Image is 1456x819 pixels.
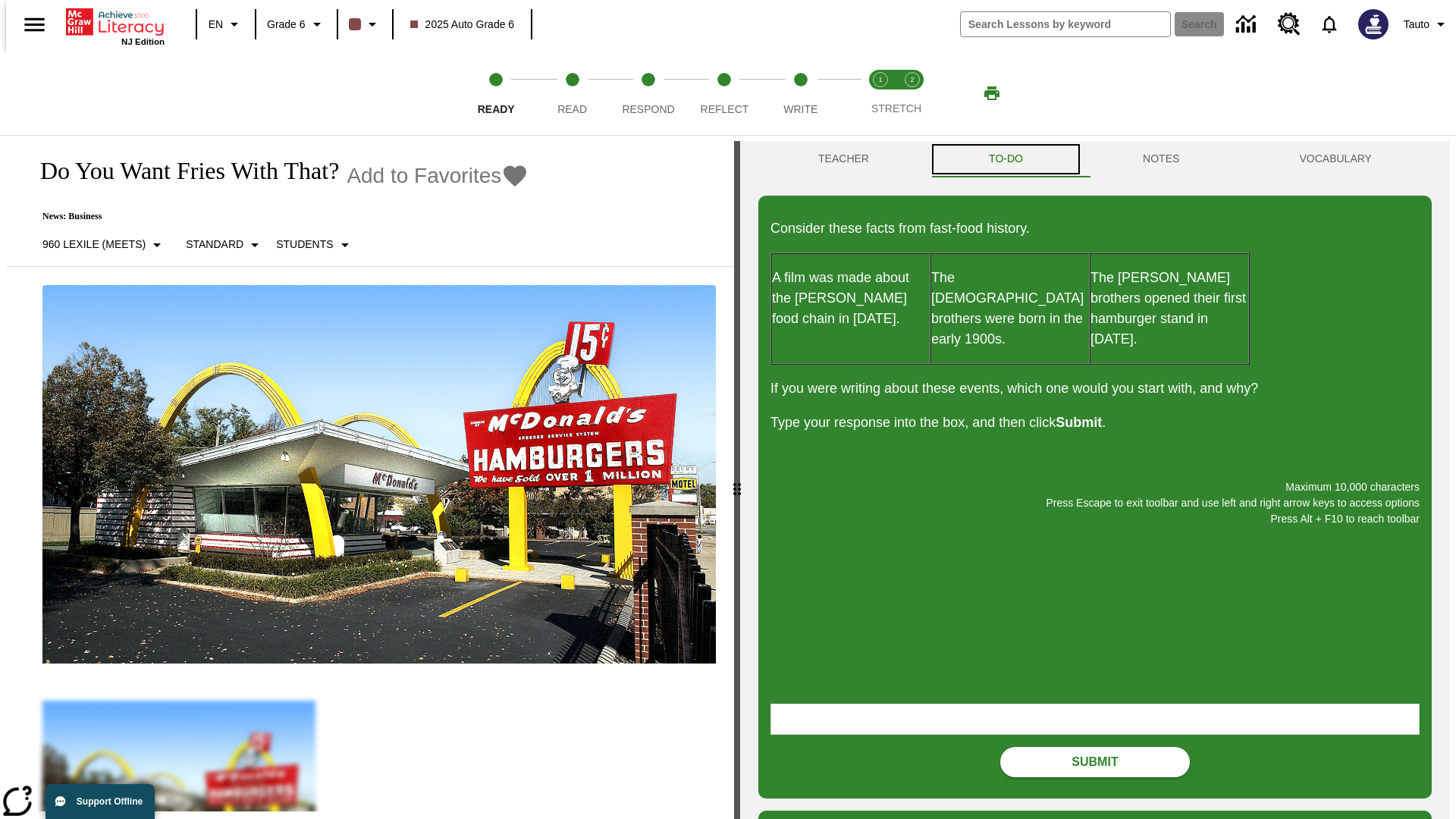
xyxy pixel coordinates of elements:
[42,237,146,253] p: 960 Lexile (Meets)
[757,52,845,135] button: Write step 5 of 5
[528,52,616,135] button: Read step 2 of 5
[45,784,155,819] button: Support Offline
[770,495,1420,511] p: Press Escape to exit toolbar and use left and right arrow keys to access options
[12,2,57,47] button: Open side menu
[622,103,674,115] span: Respond
[758,141,929,177] button: Teacher
[36,231,172,259] button: Select Lexile, 960 Lexile (Meets)
[871,102,921,115] span: STRETCH
[1404,17,1429,33] span: Tauto
[121,37,165,46] span: NJ Edition
[1083,141,1239,177] button: NOTES
[209,17,223,33] span: EN
[1398,11,1456,38] button: Profile/Settings
[701,103,749,115] span: Reflect
[734,141,740,819] div: Press Enter or Spacebar and then press right and left arrow keys to move the slider
[770,413,1420,433] p: Type your response into the box, and then click .
[276,237,333,253] p: Students
[42,285,716,664] img: One of the first McDonald's stores, with the iconic red sign and golden arches.
[66,5,165,46] div: Home
[772,268,930,329] p: A film was made about the [PERSON_NAME] food chain in [DATE].
[770,218,1420,239] p: Consider these facts from fast-food history.
[267,17,306,33] span: Grade 6
[770,378,1420,399] p: If you were writing about these events, which one would you start with, and why?
[770,479,1420,495] p: Maximum 10,000 characters
[452,52,540,135] button: Ready step 1 of 5
[1056,415,1102,430] strong: Submit
[1239,141,1432,177] button: VOCABULARY
[931,268,1089,350] p: The [DEMOGRAPHIC_DATA] brothers were born in the early 1900s.
[890,52,934,135] button: Stretch Respond step 2 of 2
[557,103,587,115] span: Read
[858,52,902,135] button: Stretch Read step 1 of 2
[24,157,339,185] h1: Do You Want Fries With That?
[478,103,515,115] span: Ready
[1090,268,1248,350] p: The [PERSON_NAME] brothers opened their first hamburger stand in [DATE].
[910,76,914,83] text: 2
[6,141,734,811] div: reading
[77,796,143,807] span: Support Offline
[758,141,1432,177] div: Instructional Panel Tabs
[410,17,515,33] span: 2025 Auto Grade 6
[1227,4,1269,45] a: Data Center
[343,11,388,38] button: Class color is dark brown. Change class color
[929,141,1083,177] button: TO-DO
[1349,5,1398,44] button: Select a new avatar
[604,52,692,135] button: Respond step 3 of 5
[1358,9,1389,39] img: Avatar
[202,11,250,38] button: Language: EN, Select a language
[261,11,332,38] button: Grade: Grade 6, Select a grade
[961,12,1170,36] input: search field
[24,211,529,222] p: News: Business
[1000,747,1190,777] button: Submit
[347,162,529,189] button: Add to Favorites - Do You Want Fries With That?
[186,237,243,253] p: Standard
[770,511,1420,527] p: Press Alt + F10 to reach toolbar
[6,12,221,26] body: Maximum 10,000 characters Press Escape to exit toolbar and use left and right arrow keys to acces...
[968,80,1016,107] button: Print
[347,164,501,188] span: Add to Favorites
[270,231,359,259] button: Select Student
[180,231,270,259] button: Scaffolds, Standard
[1269,4,1310,45] a: Resource Center, Will open in new tab
[783,103,817,115] span: Write
[740,141,1450,819] div: activity
[1310,5,1349,44] a: Notifications
[878,76,882,83] text: 1
[680,52,768,135] button: Reflect step 4 of 5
